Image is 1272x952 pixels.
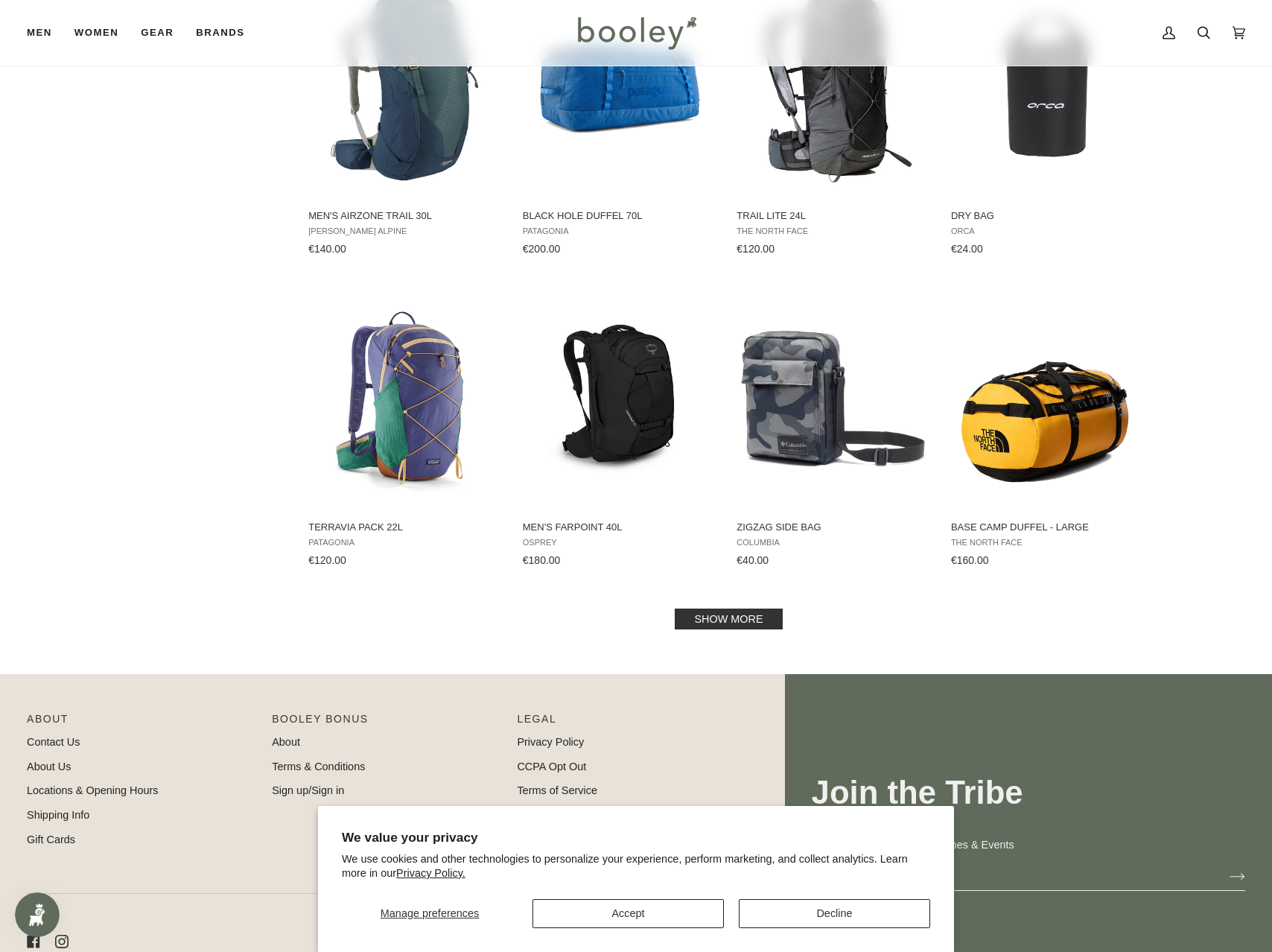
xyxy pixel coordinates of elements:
span: Patagonia [308,538,501,548]
span: Base Camp Duffel - Large [951,521,1144,534]
img: Booley [571,11,702,54]
p: We use cookies and other technologies to personalize your experience, perform marketing, and coll... [342,852,930,880]
span: Men [27,25,52,40]
span: Manage preferences [381,907,479,919]
button: Join [1206,865,1245,889]
span: The North Face [737,226,929,236]
button: Decline [739,899,930,928]
a: Terravia Pack 22L [306,286,503,572]
p: Pipeline_Footer Main [27,711,257,734]
a: Gift Cards [27,834,75,845]
span: Trail Lite 24L [737,209,929,223]
button: Accept [532,899,724,928]
h3: Join the Tribe [812,772,1245,813]
span: Orca [951,226,1144,236]
input: your-email@example.com [812,863,1206,890]
span: Men's AirZone Trail 30L [308,209,501,223]
div: Pagination [308,613,1149,625]
img: Osprey Men's Farpoint 40L Black - Booley Galway [521,299,718,497]
a: Privacy Policy. [396,867,465,879]
a: Terms & Conditions [272,761,365,772]
a: About [272,736,300,748]
span: Dry Bag [951,209,1144,223]
button: Manage preferences [342,899,518,928]
span: Patagonia [523,226,716,236]
a: Zigzag Side Bag [734,286,932,572]
span: €120.00 [308,554,346,566]
a: Shipping Info [27,809,89,821]
p: Booley Bonus [272,711,502,734]
span: Black Hole Duffel 70L [523,209,716,223]
span: €140.00 [308,243,346,255]
img: Patagonia Terravia Pack 22L Solstice Purple - Booley Galway [306,299,503,497]
a: Contact Us [27,736,80,748]
span: Zigzag Side Bag [737,521,929,534]
span: The North Face [951,538,1144,548]
a: Locations & Opening Hours [27,784,159,796]
span: €24.00 [951,243,983,255]
span: €120.00 [737,243,775,255]
a: Sign up/Sign in [272,784,344,796]
iframe: Button to open loyalty program pop-up [15,892,60,937]
span: Brands [196,25,244,40]
a: Men's Farpoint 40L [521,286,718,572]
span: [PERSON_NAME] Alpine [308,226,501,236]
span: Osprey [523,538,716,548]
span: Men's Farpoint 40L [523,521,716,534]
span: €200.00 [523,243,561,255]
span: Terravia Pack 22L [308,521,501,534]
a: Base Camp Duffel - Large [949,286,1146,572]
span: €40.00 [737,554,769,566]
span: Columbia [737,538,929,548]
p: Pipeline_Footer Sub [517,711,747,734]
span: Gear [141,25,174,40]
span: €160.00 [951,554,989,566]
p: Get updates on Deals, Launches & Events [812,837,1245,854]
a: About Us [27,761,71,772]
a: Show more [675,609,782,629]
h2: We value your privacy [342,830,930,845]
a: Privacy Policy [517,736,584,748]
span: €180.00 [523,554,561,566]
a: Terms of Service [517,784,597,796]
a: CCPA Opt Out [517,761,586,772]
img: The North Face Base Camp Duffel - Large Summit Gold / TNF Black A - Booley Galway [949,299,1146,497]
img: Columbia Zigzag Side Bag Black Mod Camo - Booley Galway [734,299,932,497]
span: Women [74,25,118,40]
